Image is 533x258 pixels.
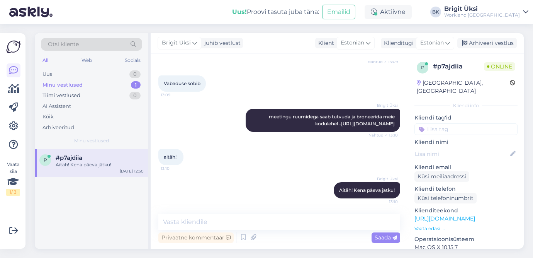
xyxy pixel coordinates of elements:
p: Kliendi telefon [414,185,518,193]
div: Aktiivne [365,5,412,19]
div: 1 / 3 [6,189,20,196]
span: 13:09 [161,92,190,98]
div: Vaata siia [6,161,20,196]
p: Operatsioonisüsteem [414,235,518,243]
div: Küsi meiliaadressi [414,171,469,182]
span: aitäh! [164,154,177,160]
div: Proovi tasuta juba täna: [232,7,319,17]
input: Lisa tag [414,123,518,135]
div: Uus [42,70,52,78]
div: 1 [131,81,141,89]
div: Socials [123,55,142,65]
span: #p7ajdiia [56,154,82,161]
div: Aitäh! Kena päeva jätku! [56,161,144,168]
p: Kliendi tag'id [414,114,518,122]
span: Saada [375,234,397,241]
div: Privaatne kommentaar [158,232,234,243]
p: Klienditeekond [414,207,518,215]
p: Kliendi nimi [414,138,518,146]
span: Vabaduse sobib [164,80,200,86]
span: meetingu ruumidega saab tutvuda ja broneerida meie kodulehel - [269,114,396,126]
div: Brigit Üksi [444,6,520,12]
div: AI Assistent [42,103,71,110]
span: Brigit Üksi [162,39,191,47]
span: Brigit Üksi [369,176,398,182]
div: BK [430,7,441,17]
a: [URL][DOMAIN_NAME] [341,121,395,126]
div: Workland [GEOGRAPHIC_DATA] [444,12,520,18]
div: Kliendi info [414,102,518,109]
span: Brigit Üksi [369,103,398,108]
a: [URL][DOMAIN_NAME] [414,215,475,222]
span: Online [484,62,515,71]
p: Vaata edasi ... [414,225,518,232]
span: Nähtud ✓ 13:09 [368,59,398,65]
span: 13:10 [161,166,190,171]
div: Kõik [42,113,54,121]
div: # p7ajdiia [433,62,484,71]
button: Emailid [322,5,355,19]
span: Minu vestlused [74,137,109,144]
div: [DATE] 12:50 [120,168,144,174]
b: Uus! [232,8,247,15]
div: 0 [129,70,141,78]
div: Minu vestlused [42,81,83,89]
div: Klient [315,39,334,47]
div: All [41,55,50,65]
p: Kliendi email [414,163,518,171]
div: Klienditugi [381,39,414,47]
div: 0 [129,92,141,99]
div: Tiimi vestlused [42,92,80,99]
span: Nähtud ✓ 13:10 [368,132,398,138]
a: Brigit ÜksiWorkland [GEOGRAPHIC_DATA] [444,6,528,18]
span: Estonian [420,39,444,47]
span: Estonian [341,39,364,47]
span: p [421,65,424,70]
div: Arhiveeri vestlus [457,38,517,48]
img: Askly Logo [6,39,21,54]
p: Mac OS X 10.15.7 [414,243,518,251]
span: Otsi kliente [48,40,79,48]
input: Lisa nimi [415,150,509,158]
span: Aitäh! Kena päeva jätku! [339,187,395,193]
span: 13:10 [369,199,398,205]
div: Web [80,55,93,65]
div: Küsi telefoninumbrit [414,193,477,203]
div: Arhiveeritud [42,124,74,132]
div: [GEOGRAPHIC_DATA], [GEOGRAPHIC_DATA] [417,79,510,95]
span: p [44,157,47,163]
div: juhib vestlust [201,39,241,47]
